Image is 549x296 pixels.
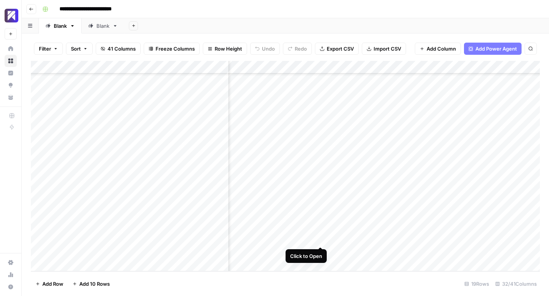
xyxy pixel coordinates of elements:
span: Freeze Columns [156,45,195,53]
a: Blank [39,18,82,33]
button: Row Height [203,43,247,55]
button: Help + Support [5,281,17,293]
button: Freeze Columns [144,43,200,55]
button: Sort [66,43,93,55]
a: Settings [5,256,17,269]
span: Add 10 Rows [79,280,110,288]
button: Undo [250,43,280,55]
a: Blank [82,18,124,33]
img: Overjet - Test Logo [5,9,18,22]
button: 41 Columns [96,43,141,55]
span: Row Height [215,45,242,53]
span: Undo [262,45,275,53]
div: 32/41 Columns [492,278,540,290]
button: Import CSV [362,43,406,55]
div: Blank [54,22,67,30]
span: Sort [71,45,81,53]
button: Export CSV [315,43,359,55]
button: Add Column [415,43,461,55]
button: Add Power Agent [464,43,522,55]
a: Insights [5,67,17,79]
span: Add Power Agent [475,45,517,53]
button: Add 10 Rows [68,278,114,290]
span: Add Row [42,280,63,288]
a: Your Data [5,91,17,103]
span: Import CSV [374,45,401,53]
a: Browse [5,55,17,67]
div: Blank [96,22,109,30]
span: Add Column [427,45,456,53]
a: Usage [5,269,17,281]
span: Redo [295,45,307,53]
div: Click to Open [290,252,322,260]
a: Opportunities [5,79,17,91]
button: Workspace: Overjet - Test [5,6,17,25]
button: Redo [283,43,312,55]
button: Filter [34,43,63,55]
span: Export CSV [327,45,354,53]
span: 41 Columns [108,45,136,53]
button: Add Row [31,278,68,290]
div: 19 Rows [461,278,492,290]
span: Filter [39,45,51,53]
a: Home [5,43,17,55]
